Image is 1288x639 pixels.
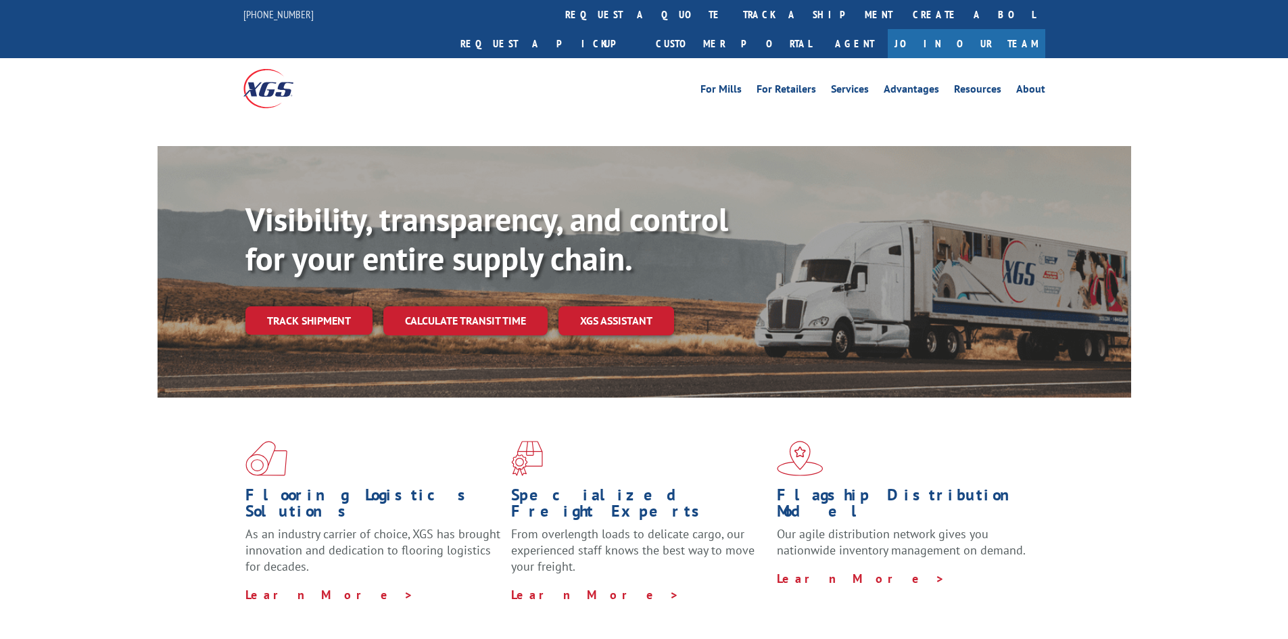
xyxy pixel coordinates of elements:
p: From overlength loads to delicate cargo, our experienced staff knows the best way to move your fr... [511,526,767,586]
a: Learn More > [245,587,414,602]
a: Calculate transit time [383,306,548,335]
a: [PHONE_NUMBER] [243,7,314,21]
span: Our agile distribution network gives you nationwide inventory management on demand. [777,526,1026,558]
img: xgs-icon-focused-on-flooring-red [511,441,543,476]
a: Learn More > [777,571,945,586]
h1: Specialized Freight Experts [511,487,767,526]
a: Learn More > [511,587,679,602]
a: Customer Portal [646,29,821,58]
a: For Mills [700,84,742,99]
a: About [1016,84,1045,99]
a: XGS ASSISTANT [558,306,674,335]
a: Request a pickup [450,29,646,58]
a: Advantages [884,84,939,99]
h1: Flooring Logistics Solutions [245,487,501,526]
a: Resources [954,84,1001,99]
a: Track shipment [245,306,373,335]
h1: Flagship Distribution Model [777,487,1032,526]
a: Join Our Team [888,29,1045,58]
a: For Retailers [757,84,816,99]
a: Services [831,84,869,99]
img: xgs-icon-flagship-distribution-model-red [777,441,824,476]
span: As an industry carrier of choice, XGS has brought innovation and dedication to flooring logistics... [245,526,500,574]
img: xgs-icon-total-supply-chain-intelligence-red [245,441,287,476]
a: Agent [821,29,888,58]
b: Visibility, transparency, and control for your entire supply chain. [245,198,728,279]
